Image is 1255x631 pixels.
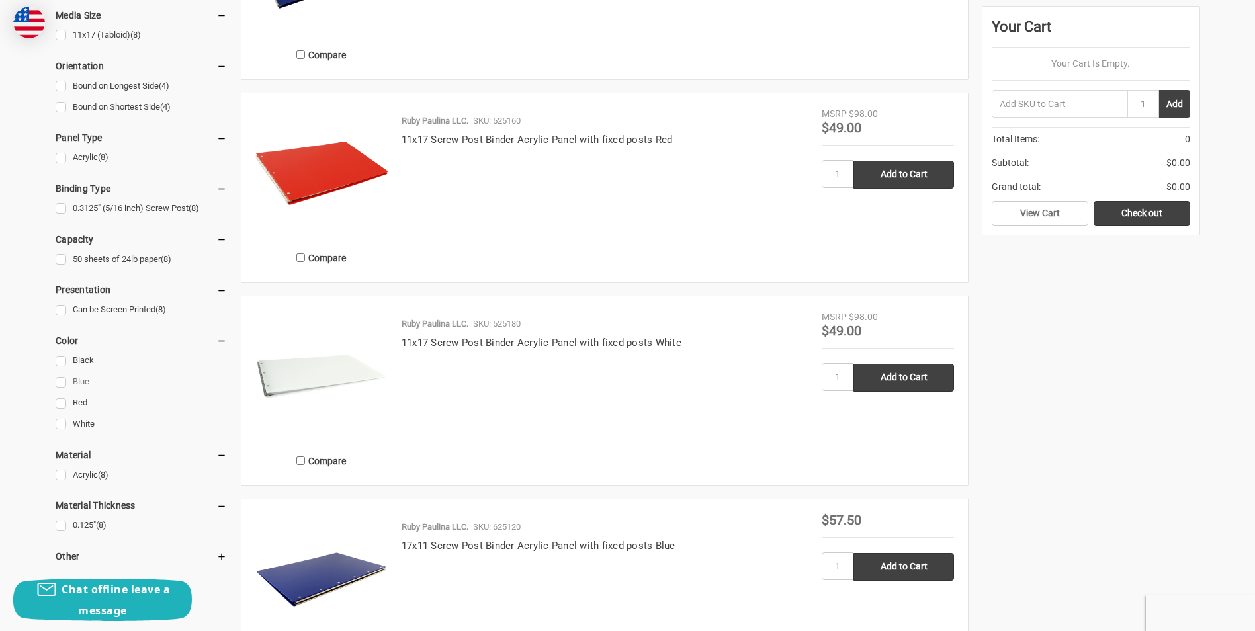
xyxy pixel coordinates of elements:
[992,180,1041,194] span: Grand total:
[62,582,170,618] span: Chat offline leave a message
[1146,595,1255,631] iframe: Google Customer Reviews
[56,231,227,247] h5: Capacity
[255,450,388,472] label: Compare
[822,323,861,339] span: $49.00
[13,7,45,38] img: duty and tax information for United States
[56,181,227,196] h5: Binding Type
[56,58,227,74] h5: Orientation
[849,312,878,322] span: $98.00
[255,44,388,65] label: Compare
[56,149,227,167] a: Acrylic
[402,521,468,534] p: Ruby Paulina LLC.
[56,333,227,349] h5: Color
[402,540,675,552] a: 17x11 Screw Post Binder Acrylic Panel with fixed posts Blue
[56,99,227,116] a: Bound on Shortest Side
[1185,132,1190,146] span: 0
[160,102,171,112] span: (4)
[853,553,954,581] input: Add to Cart
[992,90,1127,118] input: Add SKU to Cart
[13,579,192,621] button: Chat offline leave a message
[255,107,388,239] img: 11x17 Screw Post Binder Acrylic Panel with fixed posts Red
[853,161,954,189] input: Add to Cart
[402,114,468,128] p: Ruby Paulina LLC.
[56,373,227,391] a: Blue
[56,352,227,370] a: Black
[56,301,227,319] a: Can be Screen Printed
[473,317,521,331] p: SKU: 525180
[992,201,1088,226] a: View Cart
[255,310,388,442] img: 11x17 Screw Post Binder Acrylic Panel with fixed posts White
[992,156,1029,170] span: Subtotal:
[56,7,227,23] h5: Media Size
[853,364,954,392] input: Add to Cart
[992,132,1039,146] span: Total Items:
[56,282,227,298] h5: Presentation
[96,520,107,530] span: (8)
[56,415,227,433] a: White
[56,497,227,513] h5: Material Thickness
[189,203,199,213] span: (8)
[402,134,673,146] a: 11x17 Screw Post Binder Acrylic Panel with fixed posts Red
[992,57,1190,71] p: Your Cart Is Empty.
[1166,156,1190,170] span: $0.00
[1166,180,1190,194] span: $0.00
[56,26,227,44] a: 11x17 (Tabloid)
[56,548,227,564] h5: Other
[56,394,227,412] a: Red
[56,200,227,218] a: 0.3125" (5/16 inch) Screw Post
[161,254,171,264] span: (8)
[56,447,227,463] h5: Material
[98,470,108,480] span: (8)
[155,304,166,314] span: (8)
[473,114,521,128] p: SKU: 525160
[56,130,227,146] h5: Panel Type
[296,456,305,465] input: Compare
[849,108,878,119] span: $98.00
[1159,90,1190,118] button: Add
[822,512,861,528] span: $57.50
[822,107,847,121] div: MSRP
[473,521,521,534] p: SKU: 625120
[98,152,108,162] span: (8)
[130,30,141,40] span: (8)
[56,517,227,534] a: 0.125"
[56,466,227,484] a: Acrylic
[822,310,847,324] div: MSRP
[402,317,468,331] p: Ruby Paulina LLC.
[1094,201,1190,226] a: Check out
[822,120,861,136] span: $49.00
[255,247,388,269] label: Compare
[402,337,681,349] a: 11x17 Screw Post Binder Acrylic Panel with fixed posts White
[56,77,227,95] a: Bound on Longest Side
[296,50,305,59] input: Compare
[56,251,227,269] a: 50 sheets of 24lb paper
[296,253,305,262] input: Compare
[992,16,1190,48] div: Your Cart
[159,81,169,91] span: (4)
